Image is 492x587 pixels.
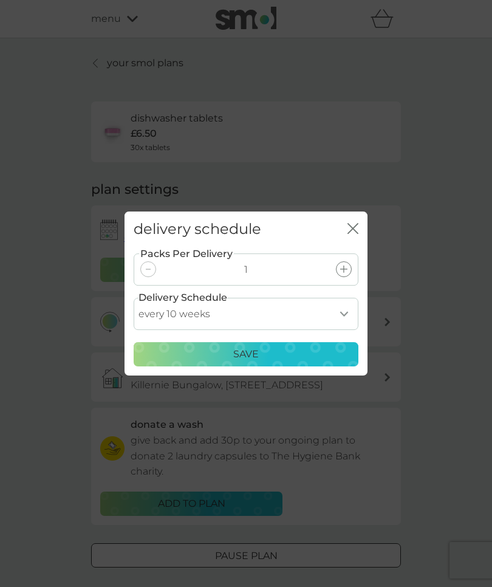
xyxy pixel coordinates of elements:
label: Packs Per Delivery [139,246,234,262]
p: Save [233,346,259,362]
p: 1 [244,262,248,278]
button: Save [134,342,358,366]
h2: delivery schedule [134,221,261,238]
button: close [347,223,358,236]
label: Delivery Schedule [138,290,227,306]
